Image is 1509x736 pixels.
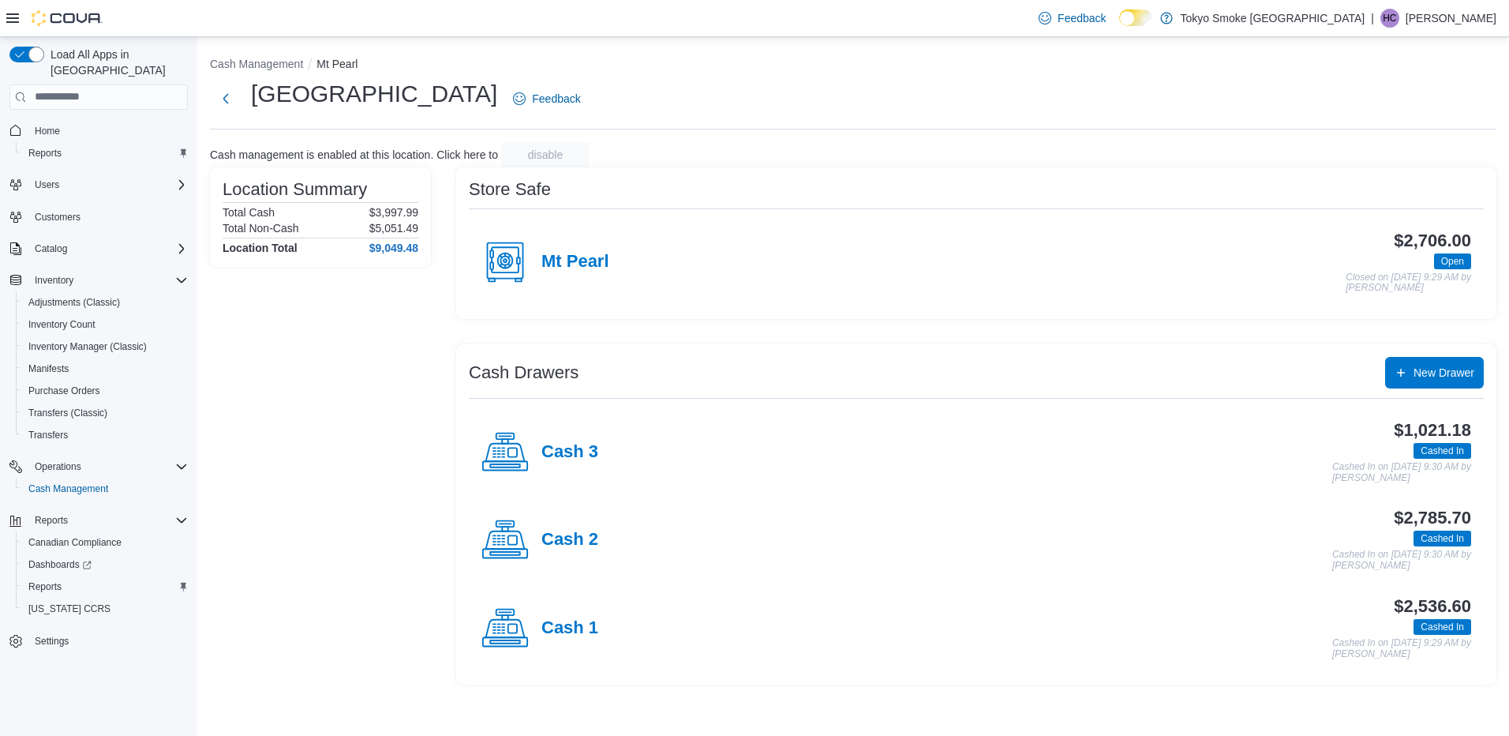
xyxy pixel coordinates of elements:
[369,222,418,235] p: $5,051.49
[1371,9,1374,28] p: |
[22,359,75,378] a: Manifests
[35,635,69,648] span: Settings
[28,147,62,160] span: Reports
[1119,26,1120,27] span: Dark Mode
[22,577,68,596] a: Reports
[3,509,194,531] button: Reports
[3,174,194,196] button: Users
[223,206,275,219] h6: Total Cash
[1346,272,1471,294] p: Closed on [DATE] 9:29 AM by [PERSON_NAME]
[210,148,498,161] p: Cash management is enabled at this location. Click here to
[1414,365,1474,381] span: New Drawer
[1332,550,1471,571] p: Cashed In on [DATE] 9:30 AM by [PERSON_NAME]
[35,125,60,137] span: Home
[501,142,590,167] button: disable
[22,555,188,574] span: Dashboards
[1394,597,1471,616] h3: $2,536.60
[22,381,188,400] span: Purchase Orders
[28,239,188,258] span: Catalog
[44,47,188,78] span: Load All Apps in [GEOGRAPHIC_DATA]
[3,205,194,228] button: Customers
[16,314,194,336] button: Inventory Count
[541,252,609,272] h4: Mt Pearl
[28,208,87,227] a: Customers
[251,78,497,110] h1: [GEOGRAPHIC_DATA]
[507,83,586,115] a: Feedback
[16,142,194,164] button: Reports
[1394,421,1471,440] h3: $1,021.18
[1421,444,1464,458] span: Cashed In
[35,514,68,527] span: Reports
[28,207,188,227] span: Customers
[35,211,81,223] span: Customers
[1385,357,1484,389] button: New Drawer
[210,56,1496,75] nav: An example of EuiBreadcrumbs
[541,618,598,639] h4: Cash 1
[22,533,128,552] a: Canadian Compliance
[22,599,188,618] span: Washington CCRS
[22,315,188,334] span: Inventory Count
[1394,509,1471,528] h3: $2,785.70
[3,456,194,478] button: Operations
[28,407,107,419] span: Transfers (Classic)
[1181,9,1365,28] p: Tokyo Smoke [GEOGRAPHIC_DATA]
[28,271,188,290] span: Inventory
[28,296,120,309] span: Adjustments (Classic)
[28,631,188,651] span: Settings
[1414,443,1471,459] span: Cashed In
[22,404,188,422] span: Transfers (Classic)
[1414,619,1471,635] span: Cashed In
[22,315,102,334] a: Inventory Count
[28,271,80,290] button: Inventory
[528,147,563,163] span: disable
[16,402,194,424] button: Transfers (Classic)
[22,555,98,574] a: Dashboards
[22,404,114,422] a: Transfers (Classic)
[369,242,418,254] h4: $9,049.48
[1058,10,1106,26] span: Feedback
[223,222,299,235] h6: Total Non-Cash
[22,381,107,400] a: Purchase Orders
[541,442,598,463] h4: Cash 3
[3,269,194,291] button: Inventory
[16,336,194,358] button: Inventory Manager (Classic)
[16,598,194,620] button: [US_STATE] CCRS
[35,460,81,473] span: Operations
[22,337,188,356] span: Inventory Manager (Classic)
[1406,9,1496,28] p: [PERSON_NAME]
[35,178,59,191] span: Users
[316,58,358,70] button: Mt Pearl
[28,121,188,141] span: Home
[16,424,194,446] button: Transfers
[3,238,194,260] button: Catalog
[369,206,418,219] p: $3,997.99
[1394,231,1471,250] h3: $2,706.00
[9,113,188,694] nav: Complex example
[1332,462,1471,483] p: Cashed In on [DATE] 9:30 AM by [PERSON_NAME]
[28,511,74,530] button: Reports
[1119,9,1152,26] input: Dark Mode
[28,536,122,549] span: Canadian Compliance
[22,359,188,378] span: Manifests
[22,577,188,596] span: Reports
[1421,620,1464,634] span: Cashed In
[28,122,66,141] a: Home
[28,429,68,441] span: Transfers
[16,358,194,380] button: Manifests
[1380,9,1399,28] div: Heather Chafe
[28,318,95,331] span: Inventory Count
[35,242,67,255] span: Catalog
[16,554,194,576] a: Dashboards
[28,457,88,476] button: Operations
[28,239,73,258] button: Catalog
[16,531,194,554] button: Canadian Compliance
[22,479,188,498] span: Cash Management
[1032,2,1112,34] a: Feedback
[3,629,194,652] button: Settings
[1414,531,1471,546] span: Cashed In
[28,483,108,495] span: Cash Management
[16,478,194,500] button: Cash Management
[1383,9,1396,28] span: HC
[210,83,242,115] button: Next
[28,362,69,375] span: Manifests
